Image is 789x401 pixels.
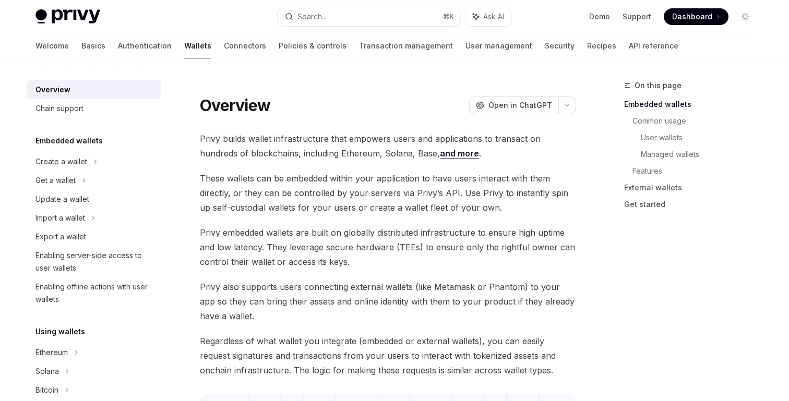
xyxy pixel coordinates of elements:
a: Managed wallets [641,146,762,163]
a: Demo [589,11,610,22]
a: Export a wallet [27,227,161,246]
h1: Overview [200,96,270,115]
a: Common usage [632,113,762,129]
a: Chain support [27,99,161,118]
div: Solana [35,365,59,378]
div: Update a wallet [35,193,89,205]
a: Policies & controls [279,33,346,58]
div: Overview [35,83,70,96]
div: Ethereum [35,346,68,359]
span: ⌘ K [443,13,454,21]
a: Authentication [118,33,172,58]
a: Welcome [35,33,69,58]
span: Ask AI [483,11,504,22]
div: Chain support [35,102,83,115]
div: Bitcoin [35,384,58,396]
a: Transaction management [359,33,453,58]
div: Create a wallet [35,155,87,168]
span: Open in ChatGPT [488,100,552,111]
span: Regardless of what wallet you integrate (embedded or external wallets), you can easily request si... [200,334,576,378]
a: Overview [27,80,161,99]
h5: Using wallets [35,325,85,338]
span: On this page [635,79,682,92]
a: User wallets [641,129,762,146]
div: Export a wallet [35,230,86,243]
a: User management [465,33,532,58]
span: These wallets can be embedded within your application to have users interact with them directly, ... [200,171,576,215]
a: Embedded wallets [624,96,762,113]
button: Search...⌘K [278,7,460,26]
a: Get started [624,196,762,213]
button: Ask AI [465,7,511,26]
div: Get a wallet [35,174,76,187]
a: Dashboard [664,8,728,25]
div: Enabling server-side access to user wallets [35,249,154,274]
div: Import a wallet [35,212,85,224]
a: Wallets [184,33,211,58]
a: Basics [81,33,105,58]
a: External wallets [624,179,762,196]
div: Enabling offline actions with user wallets [35,281,154,306]
button: Toggle dark mode [737,8,754,25]
a: and more [440,148,479,159]
a: Recipes [587,33,616,58]
h5: Embedded wallets [35,135,103,147]
a: Connectors [224,33,266,58]
a: Security [545,33,575,58]
span: Privy builds wallet infrastructure that empowers users and applications to transact on hundreds o... [200,131,576,161]
span: Privy embedded wallets are built on globally distributed infrastructure to ensure high uptime and... [200,225,576,269]
img: light logo [35,9,100,24]
a: API reference [629,33,678,58]
button: Open in ChatGPT [469,96,558,114]
a: Features [632,163,762,179]
a: Enabling server-side access to user wallets [27,246,161,277]
span: Dashboard [672,11,712,22]
a: Support [623,11,651,22]
div: Search... [297,10,327,23]
span: Privy also supports users connecting external wallets (like Metamask or Phantom) to your app so t... [200,280,576,323]
a: Update a wallet [27,190,161,209]
a: Enabling offline actions with user wallets [27,277,161,309]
